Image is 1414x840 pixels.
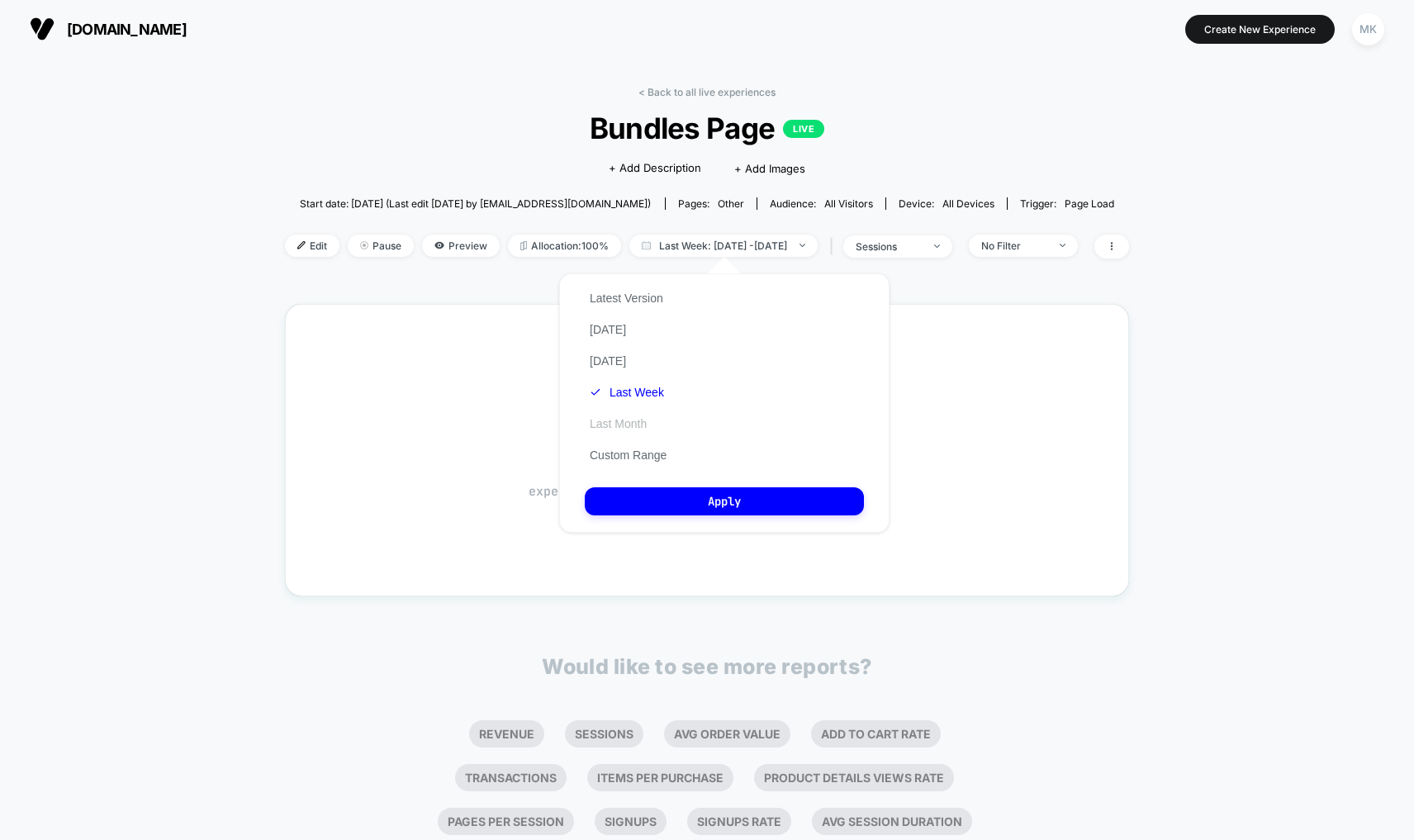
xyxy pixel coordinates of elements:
[1065,197,1114,210] span: Page Load
[1185,15,1335,44] button: Create New Experience
[783,120,824,138] p: LIVE
[348,235,414,257] span: Pause
[687,808,791,835] li: Signups Rate
[770,197,873,210] div: Audience:
[520,241,527,250] img: rebalance
[585,291,668,306] button: Latest Version
[812,808,972,835] li: Avg Session Duration
[67,21,187,38] span: [DOMAIN_NAME]
[1020,197,1114,210] div: Trigger:
[297,241,306,249] img: edit
[754,764,954,791] li: Product Details Views Rate
[981,240,1047,252] div: No Filter
[1060,244,1065,247] img: end
[30,17,55,41] img: Visually logo
[360,241,368,249] img: end
[315,458,1099,501] span: Waiting for data…
[734,162,805,175] span: + Add Images
[585,322,631,337] button: [DATE]
[678,197,744,210] div: Pages:
[800,244,805,247] img: end
[300,197,651,210] span: Start date: [DATE] (Last edit [DATE] by [EMAIL_ADDRESS][DOMAIN_NAME])
[934,244,940,248] img: end
[824,197,873,210] span: All Visitors
[327,111,1087,145] span: Bundles Page
[718,197,744,210] span: other
[595,808,667,835] li: Signups
[1352,13,1384,45] div: MK
[508,235,621,257] span: Allocation: 100%
[811,720,941,747] li: Add To Cart Rate
[438,808,574,835] li: Pages Per Session
[885,197,1007,210] span: Device:
[285,235,339,257] span: Edit
[587,764,733,791] li: Items Per Purchase
[664,720,790,747] li: Avg Order Value
[609,160,701,177] span: + Add Description
[529,483,885,500] span: experience just started, data will be shown soon
[1347,12,1389,46] button: MK
[942,197,994,210] span: all devices
[585,448,671,463] button: Custom Range
[585,385,669,400] button: Last Week
[826,235,843,259] span: |
[638,86,776,98] a: < Back to all live experiences
[542,654,872,679] p: Would like to see more reports?
[585,487,864,515] button: Apply
[455,764,567,791] li: Transactions
[629,235,818,257] span: Last Week: [DATE] - [DATE]
[469,720,544,747] li: Revenue
[422,235,500,257] span: Preview
[856,240,922,253] div: sessions
[585,354,631,368] button: [DATE]
[642,241,651,249] img: calendar
[585,416,652,431] button: Last Month
[565,720,643,747] li: Sessions
[25,16,192,42] button: [DOMAIN_NAME]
